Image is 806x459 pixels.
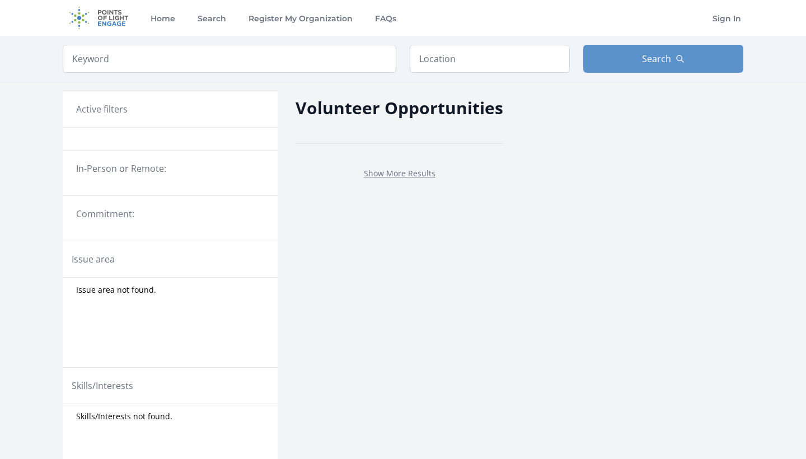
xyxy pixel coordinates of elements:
[76,284,156,296] span: Issue area not found.
[410,45,570,73] input: Location
[583,45,743,73] button: Search
[76,411,172,422] span: Skills/Interests not found.
[63,45,396,73] input: Keyword
[76,102,128,116] h3: Active filters
[364,168,435,179] a: Show More Results
[72,379,133,392] legend: Skills/Interests
[296,95,503,120] h2: Volunteer Opportunities
[642,52,671,65] span: Search
[76,207,264,221] legend: Commitment:
[72,252,115,266] legend: Issue area
[76,162,264,175] legend: In-Person or Remote:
